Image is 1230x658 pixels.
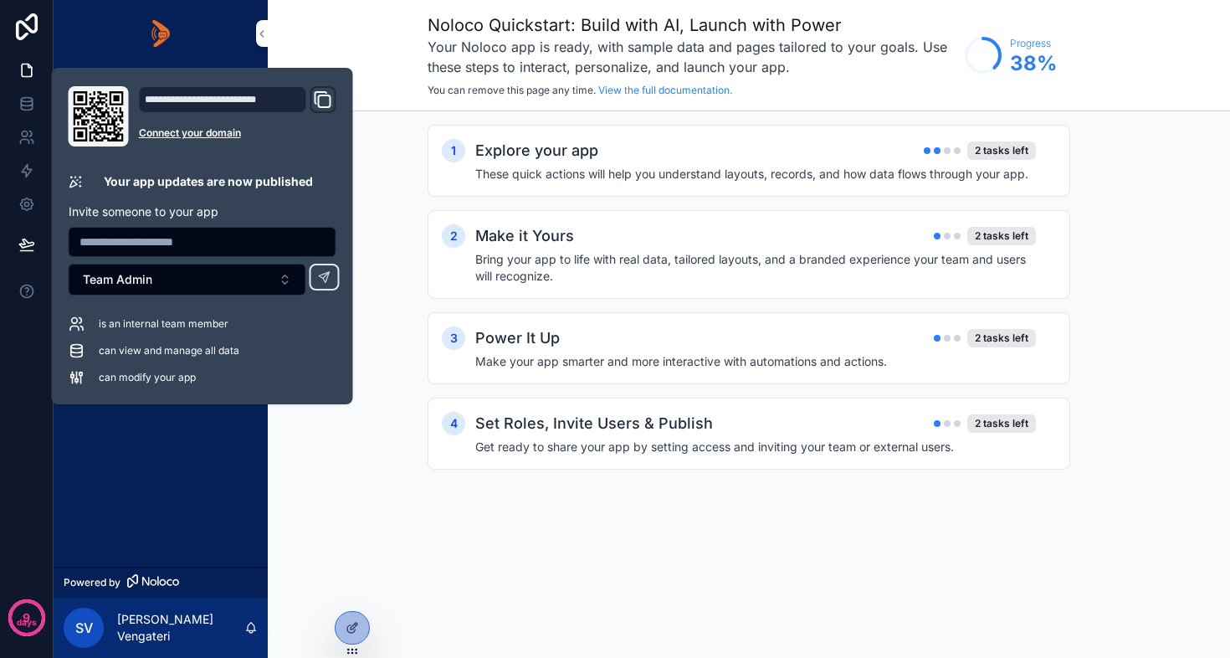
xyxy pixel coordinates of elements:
[23,609,30,626] p: 9
[1010,37,1057,50] span: Progress
[75,618,93,638] span: SV
[428,84,596,96] span: You can remove this page any time.
[151,20,170,47] img: App logo
[428,37,956,77] h3: Your Noloco app is ready, with sample data and pages tailored to your goals. Use these steps to i...
[54,567,268,598] a: Powered by
[17,616,37,630] p: days
[99,371,196,384] span: can modify your app
[83,271,152,288] span: Team Admin
[99,317,228,331] span: is an internal team member
[104,173,313,190] p: Your app updates are now published
[598,84,732,96] a: View the full documentation.
[54,67,268,398] div: scrollable content
[117,611,244,645] p: [PERSON_NAME] Vengateri
[139,86,336,147] div: Domain and Custom Link
[139,126,336,140] a: Connect your domain
[428,13,956,37] h1: Noloco Quickstart: Build with AI, Launch with Power
[99,344,239,357] span: can view and manage all data
[64,576,120,589] span: Powered by
[1010,50,1057,77] span: 38 %
[69,203,336,220] p: Invite someone to your app
[69,264,306,296] button: Select Button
